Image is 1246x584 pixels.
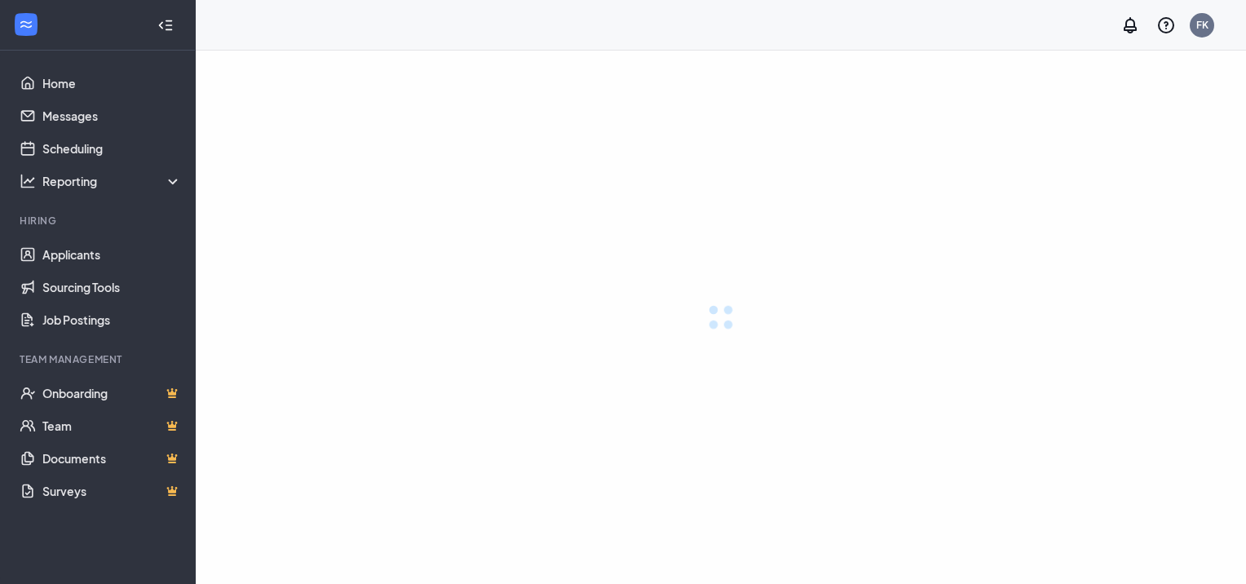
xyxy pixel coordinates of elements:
svg: QuestionInfo [1156,15,1176,35]
div: Team Management [20,352,179,366]
svg: Notifications [1120,15,1140,35]
div: FK [1196,18,1208,32]
a: DocumentsCrown [42,442,182,475]
svg: Collapse [157,17,174,33]
div: Hiring [20,214,179,228]
a: Sourcing Tools [42,271,182,303]
a: Messages [42,100,182,132]
svg: Analysis [20,173,36,189]
a: OnboardingCrown [42,377,182,409]
a: Scheduling [42,132,182,165]
a: Job Postings [42,303,182,336]
div: Reporting [42,173,183,189]
a: Home [42,67,182,100]
a: SurveysCrown [42,475,182,507]
svg: WorkstreamLogo [18,16,34,33]
a: TeamCrown [42,409,182,442]
a: Applicants [42,238,182,271]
